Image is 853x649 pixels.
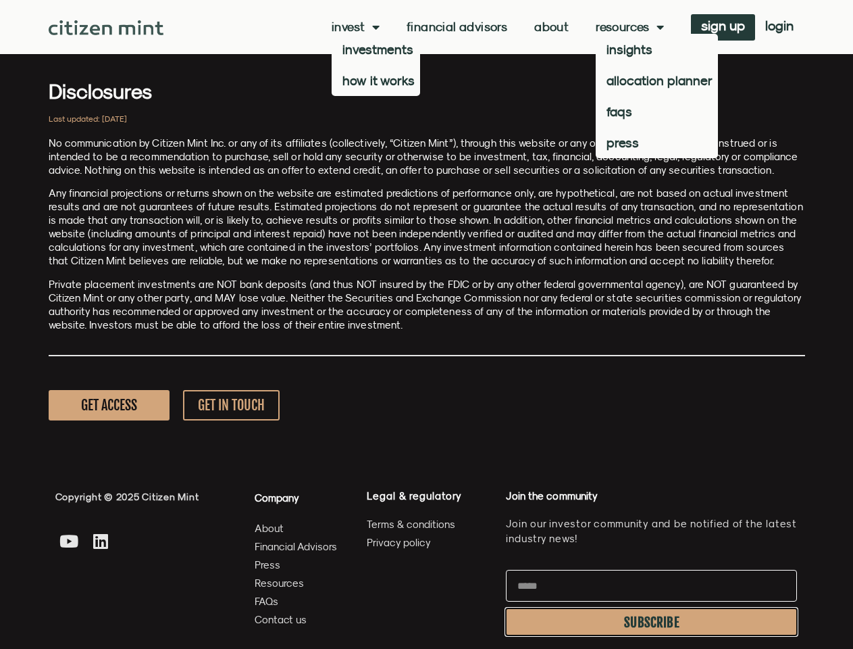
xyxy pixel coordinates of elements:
a: Contact us [255,611,338,628]
h3: Disclosures [49,81,805,101]
h4: Company [255,489,338,506]
a: About [534,20,569,34]
a: Press [255,556,338,573]
span: Contact us [255,611,307,628]
span: Resources [255,575,304,592]
span: Privacy policy [367,534,431,551]
span: About [255,520,284,537]
span: sign up [701,21,745,30]
a: faqs [596,96,718,127]
p: Any financial projections or returns shown on the website are estimated predictions of performanc... [49,187,805,268]
button: SUBSCRIBE [506,608,797,635]
a: Resources [596,20,664,34]
a: Privacy policy [367,534,492,551]
form: Newsletter [506,570,797,642]
h2: Last updated: [DATE] [49,115,805,123]
h4: Join the community [506,489,797,503]
ul: Resources [596,34,718,158]
span: SUBSCRIBE [624,617,679,628]
p: No communication by Citizen Mint Inc. or any of its affiliates (collectively, “Citizen Mint”), th... [49,137,805,177]
img: Citizen Mint [49,20,164,35]
a: insights [596,34,718,65]
h4: Legal & regulatory [367,489,492,502]
a: allocation planner [596,65,718,96]
p: Join our investor community and be notified of the latest industry news! [506,516,797,546]
a: Financial Advisors [407,20,507,34]
span: Terms & conditions [367,516,455,533]
a: investments [332,34,420,65]
span: GET IN TOUCH [198,397,265,414]
a: Invest [332,20,380,34]
a: press [596,127,718,158]
span: FAQs [255,593,278,610]
a: About [255,520,338,537]
a: login [755,14,804,41]
a: FAQs [255,593,338,610]
a: GET ACCESS [49,390,170,420]
nav: Menu [332,20,664,34]
span: login [765,21,794,30]
ul: Invest [332,34,420,96]
a: how it works [332,65,420,96]
p: Private placement investments are NOT bank deposits (and thus NOT insured by the FDIC or by any o... [49,278,805,332]
span: Copyright © 2025 Citizen Mint [55,491,199,502]
span: GET ACCESS [81,397,137,414]
a: Resources [255,575,338,592]
span: Financial Advisors [255,538,337,555]
span: Press [255,556,280,573]
a: Terms & conditions [367,516,492,533]
a: GET IN TOUCH [183,390,280,420]
a: sign up [691,14,755,41]
a: Financial Advisors [255,538,338,555]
